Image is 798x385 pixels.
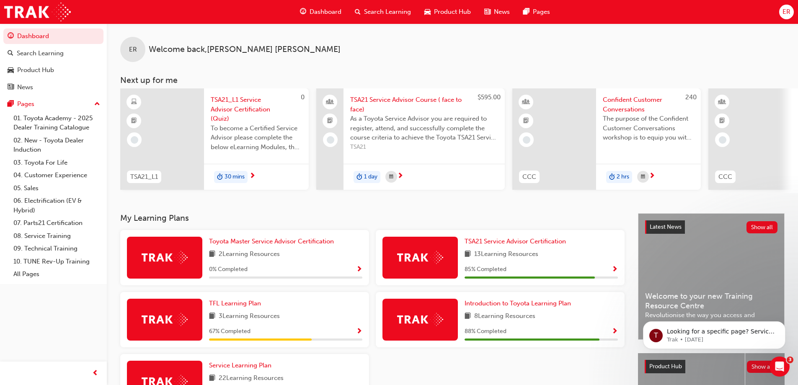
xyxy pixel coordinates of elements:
[465,327,506,336] span: 88 % Completed
[389,172,393,182] span: calendar-icon
[8,33,14,40] span: guage-icon
[641,172,645,182] span: calendar-icon
[8,67,14,74] span: car-icon
[3,27,103,96] button: DashboardSearch LearningProduct HubNews
[465,237,569,246] a: TSA21 Service Advisor Certification
[8,101,14,108] span: pages-icon
[350,114,498,142] span: As a Toyota Service Advisor you are required to register, attend, and successfully complete the c...
[787,357,793,363] span: 3
[131,116,137,127] span: booktick-icon
[719,136,726,144] span: learningRecordVerb_NONE-icon
[719,116,725,127] span: booktick-icon
[355,7,361,17] span: search-icon
[219,249,280,260] span: 2 Learning Resources
[17,83,33,92] div: News
[249,173,256,180] span: next-icon
[142,251,188,264] img: Trak
[225,172,245,182] span: 30 mins
[465,238,566,245] span: TSA21 Service Advisor Certification
[10,268,103,281] a: All Pages
[465,249,471,260] span: book-icon
[494,7,510,17] span: News
[301,93,305,101] span: 0
[8,84,14,91] span: news-icon
[356,172,362,183] span: duration-icon
[533,7,550,17] span: Pages
[650,223,682,230] span: Latest News
[310,7,341,17] span: Dashboard
[209,311,215,322] span: book-icon
[130,172,158,182] span: TSA21_L1
[209,249,215,260] span: book-icon
[612,328,618,336] span: Show Progress
[209,373,215,384] span: book-icon
[327,116,333,127] span: booktick-icon
[10,194,103,217] a: 06. Electrification (EV & Hybrid)
[645,292,777,310] span: Welcome to your new Training Resource Centre
[523,7,529,17] span: pages-icon
[209,327,251,336] span: 67 % Completed
[783,7,790,17] span: ER
[94,99,100,110] span: up-icon
[209,362,271,369] span: Service Learning Plan
[465,300,571,307] span: Introduction to Toyota Learning Plan
[10,255,103,268] a: 10. TUNE Rev-Up Training
[217,172,223,183] span: duration-icon
[149,45,341,54] span: Welcome back , [PERSON_NAME] [PERSON_NAME]
[327,97,333,108] span: people-icon
[211,95,302,124] span: TSA21_L1 Service Advisor Certification (Quiz)
[8,50,13,57] span: search-icon
[3,80,103,95] a: News
[522,172,536,182] span: CCC
[484,7,491,17] span: news-icon
[10,230,103,243] a: 08. Service Training
[17,65,54,75] div: Product Hub
[418,3,478,21] a: car-iconProduct Hub
[512,88,701,190] a: 240CCCConfident Customer ConversationsThe purpose of the Confident Customer Conversations worksho...
[3,28,103,44] a: Dashboard
[348,3,418,21] a: search-iconSearch Learning
[3,96,103,112] button: Pages
[10,242,103,255] a: 09. Technical Training
[10,112,103,134] a: 01. Toyota Academy - 2025 Dealer Training Catalogue
[397,251,443,264] img: Trak
[4,3,71,21] a: Trak
[209,299,264,308] a: TFL Learning Plan
[746,221,778,233] button: Show all
[209,361,275,370] a: Service Learning Plan
[612,266,618,274] span: Show Progress
[465,311,471,322] span: book-icon
[465,299,574,308] a: Introduction to Toyota Learning Plan
[609,172,615,183] span: duration-icon
[434,7,471,17] span: Product Hub
[120,213,625,223] h3: My Learning Plans
[350,95,498,114] span: TSA21 Service Advisor Course ( face to face)
[316,88,505,190] a: $595.00TSA21 Service Advisor Course ( face to face)As a Toyota Service Advisor you are required t...
[364,172,377,182] span: 1 day
[356,328,362,336] span: Show Progress
[719,97,725,108] span: learningResourceType_INSTRUCTOR_LED-icon
[747,361,778,373] button: Show all
[209,238,334,245] span: Toyota Master Service Advisor Certification
[350,142,498,152] span: TSA21
[474,311,535,322] span: 8 Learning Resources
[770,357,790,377] iframe: Intercom live chat
[131,136,138,144] span: learningRecordVerb_NONE-icon
[478,93,501,101] span: $595.00
[10,182,103,195] a: 05. Sales
[10,169,103,182] a: 04. Customer Experience
[612,264,618,275] button: Show Progress
[685,93,697,101] span: 240
[617,172,629,182] span: 2 hrs
[718,172,732,182] span: CCC
[10,156,103,169] a: 03. Toyota For Life
[397,313,443,326] img: Trak
[465,265,506,274] span: 85 % Completed
[356,326,362,337] button: Show Progress
[649,173,655,180] span: next-icon
[209,237,337,246] a: Toyota Master Service Advisor Certification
